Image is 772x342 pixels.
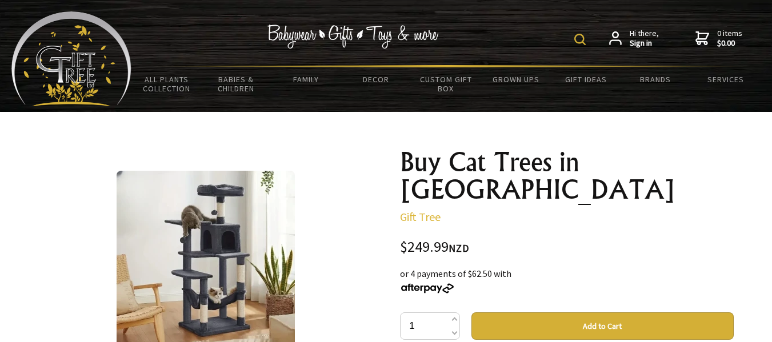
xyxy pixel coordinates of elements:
[574,34,586,45] img: product search
[630,29,659,49] span: Hi there,
[551,67,621,91] a: Gift Ideas
[400,283,455,293] img: Afterpay
[400,267,734,294] div: or 4 payments of $62.50 with
[400,240,734,255] div: $249.99
[609,29,659,49] a: Hi there,Sign in
[400,210,441,224] a: Gift Tree
[449,242,469,255] span: NZD
[411,67,481,100] a: Custom Gift Box
[481,67,551,91] a: Grown Ups
[341,67,411,91] a: Decor
[400,148,734,203] h1: Buy Cat Trees in [GEOGRAPHIC_DATA]
[630,38,659,49] strong: Sign in
[717,38,742,49] strong: $0.00
[131,67,201,100] a: All Plants Collection
[471,312,734,340] button: Add to Cart
[271,67,341,91] a: Family
[695,29,742,49] a: 0 items$0.00
[717,28,742,49] span: 0 items
[267,25,439,49] img: Babywear - Gifts - Toys & more
[621,67,690,91] a: Brands
[691,67,761,91] a: Services
[11,11,131,106] img: Babyware - Gifts - Toys and more...
[201,67,271,100] a: Babies & Children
